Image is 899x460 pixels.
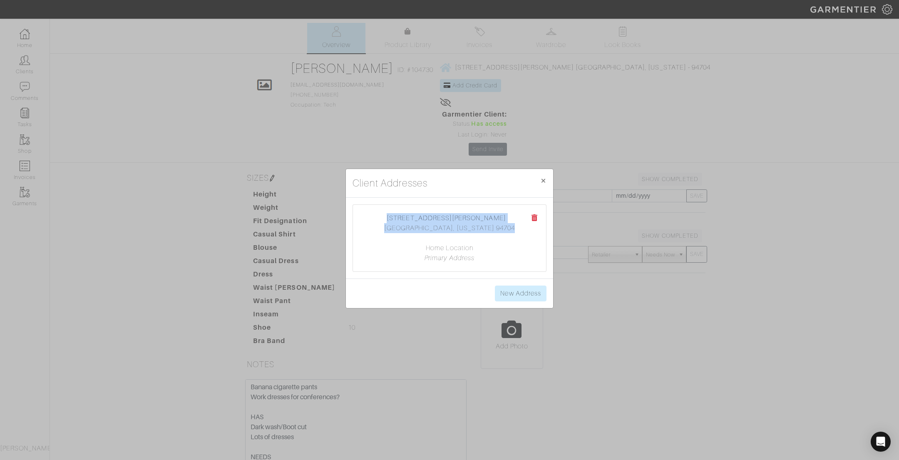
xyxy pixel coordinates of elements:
[495,286,546,301] a: New Address
[871,432,891,452] div: Open Intercom Messenger
[353,176,427,191] h4: Client Addresses
[387,214,506,222] a: [STREET_ADDRESS][PERSON_NAME]
[361,213,538,263] center: [GEOGRAPHIC_DATA], [US_STATE] 94704 Home Location
[540,175,546,186] span: ×
[425,254,475,262] i: Primary Address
